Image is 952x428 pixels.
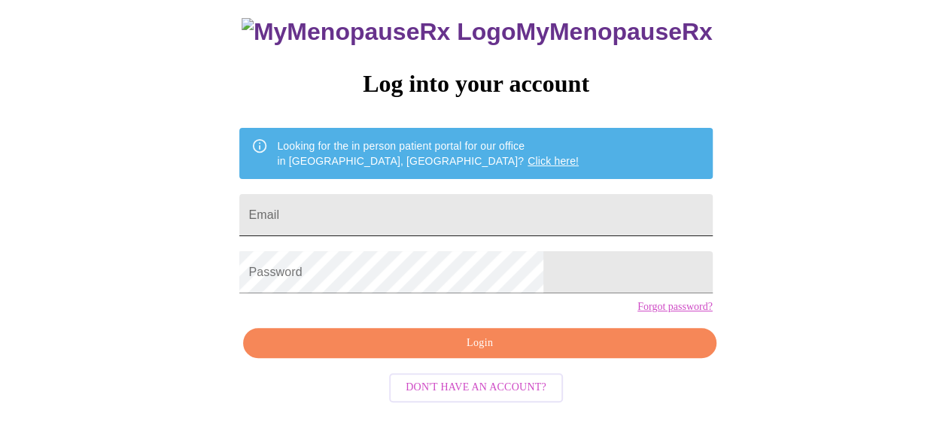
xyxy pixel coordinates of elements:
span: Login [260,334,698,353]
h3: Log into your account [239,70,712,98]
span: Don't have an account? [406,378,546,397]
h3: MyMenopauseRx [242,18,713,46]
a: Forgot password? [637,301,713,313]
button: Login [243,328,716,359]
div: Looking for the in person patient portal for our office in [GEOGRAPHIC_DATA], [GEOGRAPHIC_DATA]? [277,132,579,175]
button: Don't have an account? [389,373,563,402]
img: MyMenopauseRx Logo [242,18,516,46]
a: Don't have an account? [385,380,567,393]
a: Click here! [528,155,579,167]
